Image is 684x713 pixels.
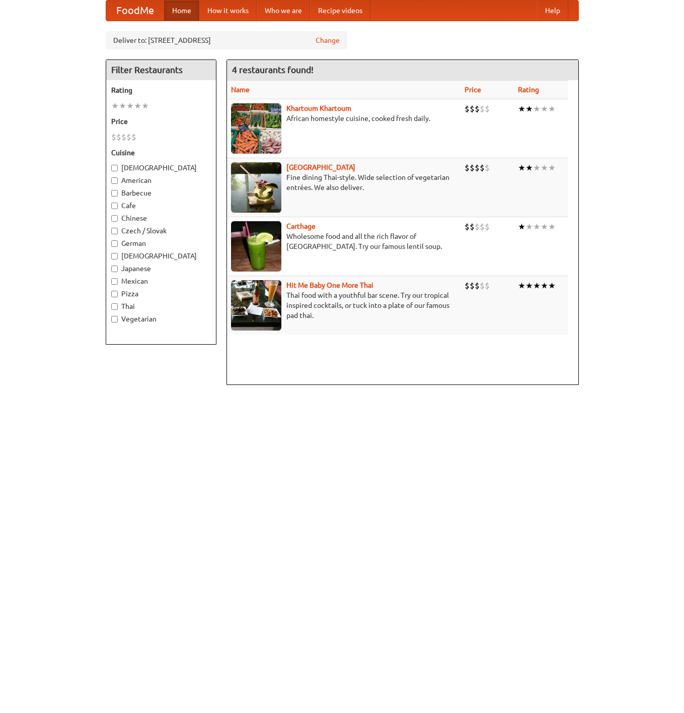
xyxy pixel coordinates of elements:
[111,238,211,248] label: German
[548,280,556,291] li: ★
[525,103,533,114] li: ★
[533,221,541,232] li: ★
[111,165,118,171] input: [DEMOGRAPHIC_DATA]
[106,60,216,80] h4: Filter Restaurants
[541,280,548,291] li: ★
[470,221,475,232] li: $
[111,148,211,158] h5: Cuisine
[111,291,118,297] input: Pizza
[111,132,116,143] li: $
[111,264,211,274] label: Japanese
[541,162,548,173] li: ★
[126,132,131,143] li: $
[111,201,211,211] label: Cafe
[111,303,118,310] input: Thai
[485,280,490,291] li: $
[199,1,257,21] a: How it works
[231,86,250,94] a: Name
[111,314,211,324] label: Vegetarian
[525,221,533,232] li: ★
[231,162,281,213] img: satay.jpg
[111,240,118,247] input: German
[231,290,457,320] p: Thai food with a youthful bar scene. Try our tropical inspired cocktails, or tuck into a plate of...
[475,221,480,232] li: $
[470,103,475,114] li: $
[480,280,485,291] li: $
[480,162,485,173] li: $
[465,162,470,173] li: $
[286,104,351,112] b: Khartoum Khartoum
[106,31,347,49] div: Deliver to: [STREET_ADDRESS]
[141,100,149,111] li: ★
[475,280,480,291] li: $
[111,228,118,234] input: Czech / Slovak
[231,231,457,251] p: Wholesome food and all the rich flavor of [GEOGRAPHIC_DATA]. Try our famous lentil soup.
[111,215,118,222] input: Chinese
[480,221,485,232] li: $
[126,100,134,111] li: ★
[286,163,355,171] a: [GEOGRAPHIC_DATA]
[518,86,539,94] a: Rating
[111,278,118,285] input: Mexican
[518,221,525,232] li: ★
[533,162,541,173] li: ★
[111,276,211,286] label: Mexican
[525,280,533,291] li: ★
[111,213,211,223] label: Chinese
[465,280,470,291] li: $
[525,162,533,173] li: ★
[485,162,490,173] li: $
[111,188,211,198] label: Barbecue
[470,280,475,291] li: $
[231,221,281,272] img: carthage.jpg
[111,203,118,209] input: Cafe
[310,1,370,21] a: Recipe videos
[111,266,118,272] input: Japanese
[465,103,470,114] li: $
[316,35,340,45] a: Change
[111,316,118,322] input: Vegetarian
[548,162,556,173] li: ★
[111,175,211,185] label: American
[111,85,211,95] h5: Rating
[541,103,548,114] li: ★
[257,1,310,21] a: Who we are
[111,163,211,173] label: [DEMOGRAPHIC_DATA]
[470,162,475,173] li: $
[231,103,281,154] img: khartoum.jpg
[518,103,525,114] li: ★
[111,301,211,311] label: Thai
[111,116,211,126] h5: Price
[111,251,211,261] label: [DEMOGRAPHIC_DATA]
[286,281,373,289] a: Hit Me Baby One More Thai
[548,103,556,114] li: ★
[131,132,136,143] li: $
[518,162,525,173] li: ★
[231,280,281,331] img: babythai.jpg
[548,221,556,232] li: ★
[231,172,457,192] p: Fine dining Thai-style. Wide selection of vegetarian entrées. We also deliver.
[475,103,480,114] li: $
[111,226,211,236] label: Czech / Slovak
[518,280,525,291] li: ★
[111,100,119,111] li: ★
[480,103,485,114] li: $
[119,100,126,111] li: ★
[111,253,118,260] input: [DEMOGRAPHIC_DATA]
[465,86,481,94] a: Price
[164,1,199,21] a: Home
[465,221,470,232] li: $
[111,289,211,299] label: Pizza
[121,132,126,143] li: $
[286,222,316,230] a: Carthage
[231,113,457,123] p: African homestyle cuisine, cooked fresh daily.
[537,1,568,21] a: Help
[111,190,118,197] input: Barbecue
[485,221,490,232] li: $
[111,177,118,184] input: American
[106,1,164,21] a: FoodMe
[475,162,480,173] li: $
